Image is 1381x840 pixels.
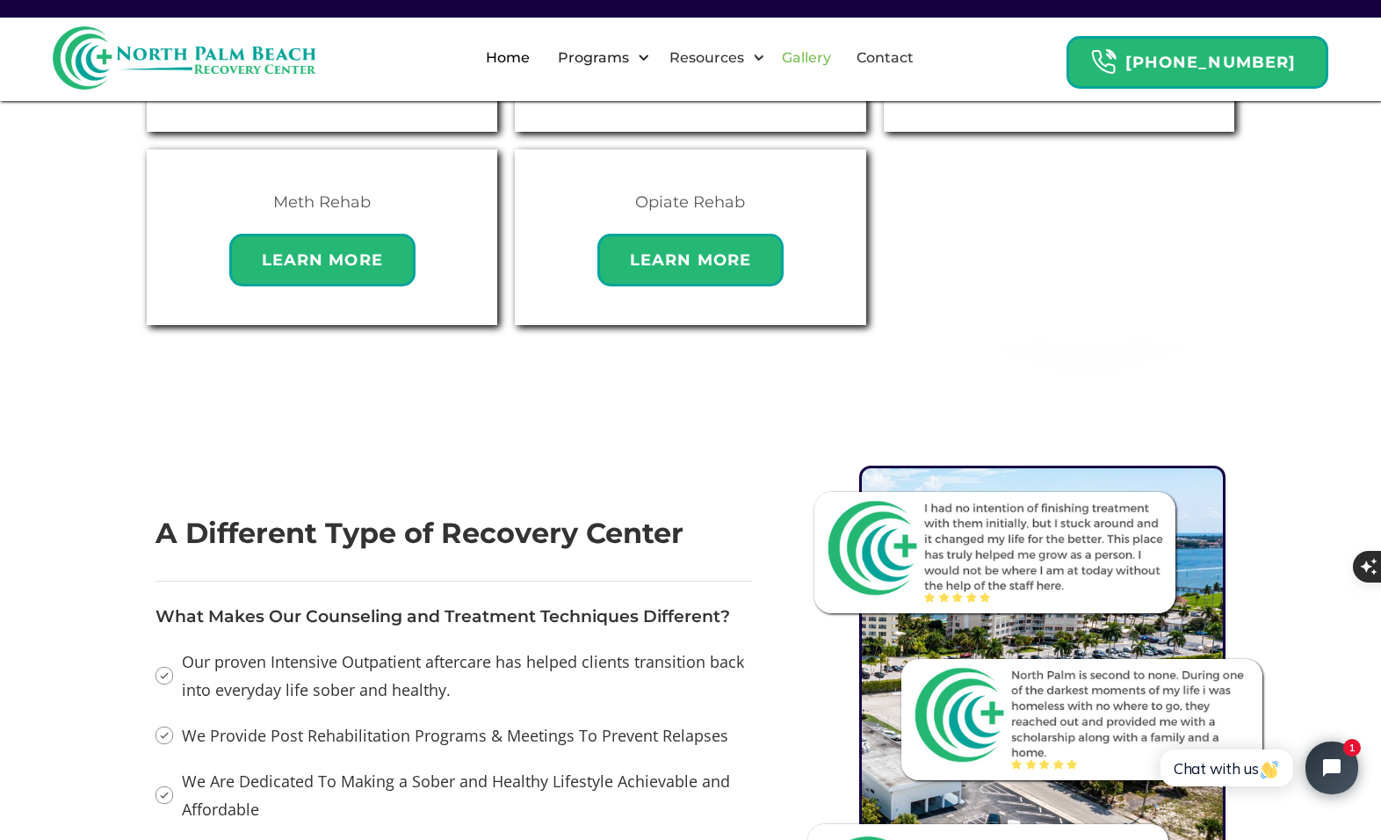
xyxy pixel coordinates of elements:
[1066,27,1328,89] a: Header Calendar Icons[PHONE_NUMBER]
[553,47,633,69] div: Programs
[597,225,784,286] a: Learn More
[771,30,842,86] a: Gallery
[901,659,1262,779] img: Review From North Palm Recovery Center 2
[654,30,770,86] div: Resources
[1125,53,1296,72] strong: [PHONE_NUMBER]
[229,225,416,286] a: Learn More
[814,492,1175,612] img: Review From North Palm Recovery Center 1
[475,30,540,86] a: Home
[155,608,752,626] div: What Makes Our Counseling and Treatment Techniques Different?
[846,30,924,86] a: Contact
[543,30,654,86] div: Programs
[273,188,371,216] h4: Meth Rehab
[1090,48,1117,76] img: Header Calendar Icons
[665,47,748,69] div: Resources
[635,188,745,216] h4: Opiate Rehab
[155,512,752,554] h2: A Different Type of Recovery Center
[630,250,751,270] strong: Learn More
[182,721,728,749] div: We Provide Post Rehabilitation Programs & Meetings To Prevent Relapses
[182,648,752,704] div: Our proven Intensive Outpatient aftercare has helped clients transition back into everyday life s...
[262,250,383,270] strong: Learn More
[1141,727,1373,809] iframe: Tidio Chat
[182,767,752,823] div: We Are Dedicated To Making a Sober and Healthy Lifestyle Achievable and Affordable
